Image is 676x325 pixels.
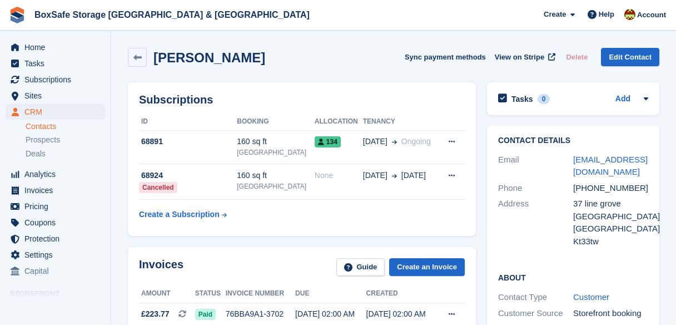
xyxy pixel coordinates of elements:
[336,258,385,277] a: Guide
[498,182,573,195] div: Phone
[24,88,91,104] span: Sites
[405,48,486,66] button: Sync payment methods
[139,170,237,181] div: 68924
[30,6,314,24] a: BoxSafe Storage [GEOGRAPHIC_DATA] & [GEOGRAPHIC_DATA]
[295,285,366,303] th: Due
[139,285,195,303] th: Amount
[498,198,573,248] div: Address
[624,9,635,20] img: Kim
[141,308,170,320] span: £223.77
[315,113,363,131] th: Allocation
[498,291,573,304] div: Contact Type
[139,258,183,277] h2: Invoices
[139,136,237,147] div: 68891
[26,148,105,160] a: Deals
[6,104,105,120] a: menu
[237,136,315,147] div: 160 sq ft
[6,166,105,182] a: menu
[6,199,105,214] a: menu
[315,136,341,147] span: 134
[237,170,315,181] div: 160 sq ft
[498,307,573,320] div: Customer Source
[24,104,91,120] span: CRM
[573,235,648,248] div: Kt33tw
[538,94,550,104] div: 0
[573,198,648,210] div: 37 line grove
[511,94,533,104] h2: Tasks
[401,137,431,146] span: Ongoing
[561,48,592,66] button: Delete
[9,7,26,23] img: stora-icon-8386f47178a22dfd0bd8f6a31ec36ba5ce8667c1dd55bd0f319d3a0aa187defe.svg
[366,285,438,303] th: Created
[573,307,648,320] div: Storefront booking
[24,199,91,214] span: Pricing
[24,166,91,182] span: Analytics
[573,223,648,235] div: [GEOGRAPHIC_DATA]
[295,308,366,320] div: [DATE] 02:00 AM
[490,48,558,66] a: View on Stripe
[6,40,105,55] a: menu
[573,155,648,177] a: [EMAIL_ADDRESS][DOMAIN_NAME]
[401,170,426,181] span: [DATE]
[637,9,666,21] span: Account
[573,210,648,223] div: [GEOGRAPHIC_DATA]
[24,40,91,55] span: Home
[24,56,91,71] span: Tasks
[573,182,648,195] div: [PHONE_NUMBER]
[24,247,91,263] span: Settings
[226,308,295,320] div: 76BBA9A1-3702
[315,170,363,181] div: None
[226,285,295,303] th: Invoice number
[6,215,105,230] a: menu
[195,285,226,303] th: Status
[6,88,105,104] a: menu
[26,121,105,132] a: Contacts
[24,183,91,198] span: Invoices
[498,272,648,283] h2: About
[6,247,105,263] a: menu
[139,182,177,193] div: Cancelled
[6,56,105,71] a: menu
[139,93,465,106] h2: Subscriptions
[26,134,105,146] a: Prospects
[498,136,648,145] h2: Contact Details
[601,48,659,66] a: Edit Contact
[10,288,111,299] span: Storefront
[237,147,315,157] div: [GEOGRAPHIC_DATA]
[24,231,91,247] span: Protection
[573,292,609,302] a: Customer
[498,154,573,179] div: Email
[363,170,387,181] span: [DATE]
[139,204,227,225] a: Create a Subscription
[389,258,465,277] a: Create an Invoice
[599,9,614,20] span: Help
[24,263,91,279] span: Capital
[139,113,237,131] th: ID
[615,93,630,106] a: Add
[495,52,544,63] span: View on Stripe
[139,209,220,220] div: Create a Subscription
[26,135,60,145] span: Prospects
[6,72,105,87] a: menu
[544,9,566,20] span: Create
[6,183,105,198] a: menu
[24,72,91,87] span: Subscriptions
[153,50,265,65] h2: [PERSON_NAME]
[363,113,439,131] th: Tenancy
[24,215,91,230] span: Coupons
[237,181,315,191] div: [GEOGRAPHIC_DATA]
[195,309,216,320] span: Paid
[237,113,315,131] th: Booking
[363,136,387,147] span: [DATE]
[26,149,46,159] span: Deals
[366,308,438,320] div: [DATE] 02:00 AM
[6,231,105,247] a: menu
[6,263,105,279] a: menu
